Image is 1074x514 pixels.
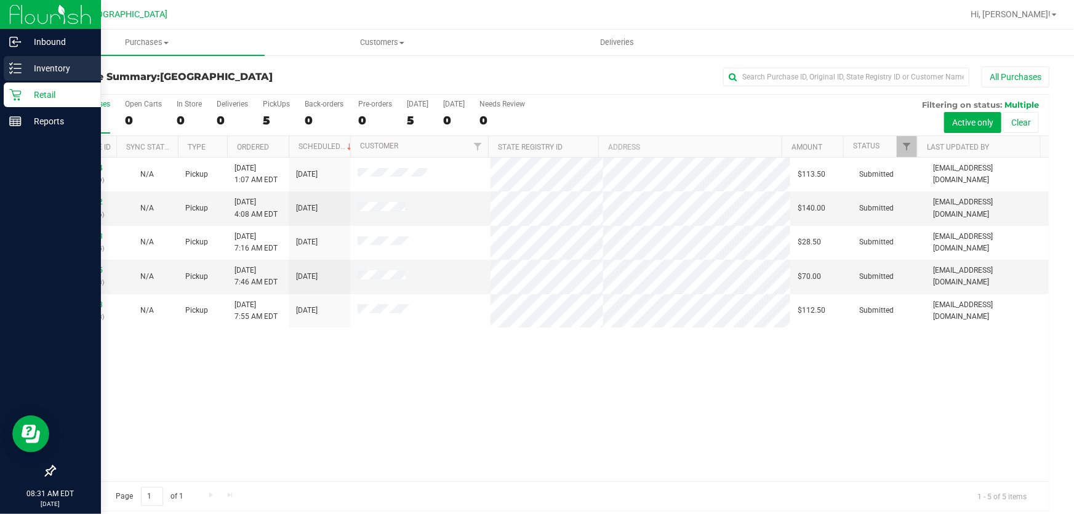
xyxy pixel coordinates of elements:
[927,143,989,151] a: Last Updated By
[859,169,894,180] span: Submitted
[185,305,208,316] span: Pickup
[798,203,825,214] span: $140.00
[84,9,168,20] span: [GEOGRAPHIC_DATA]
[982,66,1049,87] button: All Purchases
[968,487,1036,505] span: 1 - 5 of 5 items
[105,487,194,506] span: Page of 1
[217,113,248,127] div: 0
[125,100,162,108] div: Open Carts
[6,499,95,508] p: [DATE]
[798,236,821,248] span: $28.50
[22,87,95,102] p: Retail
[177,100,202,108] div: In Store
[234,163,278,186] span: [DATE] 1:07 AM EDT
[12,416,49,452] iframe: Resource center
[140,204,154,212] span: Not Applicable
[263,100,290,108] div: PickUps
[126,143,174,151] a: Sync Status
[9,36,22,48] inline-svg: Inbound
[6,488,95,499] p: 08:31 AM EDT
[54,71,386,82] h3: Purchase Summary:
[407,100,428,108] div: [DATE]
[296,169,318,180] span: [DATE]
[185,271,208,283] span: Pickup
[234,231,278,254] span: [DATE] 7:16 AM EDT
[791,143,822,151] a: Amount
[234,196,278,220] span: [DATE] 4:08 AM EDT
[1003,112,1039,133] button: Clear
[1004,100,1039,110] span: Multiple
[234,265,278,288] span: [DATE] 7:46 AM EDT
[922,100,1002,110] span: Filtering on status:
[22,34,95,49] p: Inbound
[22,114,95,129] p: Reports
[299,142,355,151] a: Scheduled
[859,305,894,316] span: Submitted
[443,100,465,108] div: [DATE]
[859,203,894,214] span: Submitted
[185,169,208,180] span: Pickup
[897,136,917,157] a: Filter
[859,271,894,283] span: Submitted
[479,113,525,127] div: 0
[177,113,202,127] div: 0
[933,196,1041,220] span: [EMAIL_ADDRESS][DOMAIN_NAME]
[237,143,269,151] a: Ordered
[944,112,1001,133] button: Active only
[358,100,392,108] div: Pre-orders
[933,231,1041,254] span: [EMAIL_ADDRESS][DOMAIN_NAME]
[598,136,782,158] th: Address
[140,306,154,315] span: Not Applicable
[500,30,735,55] a: Deliveries
[265,37,499,48] span: Customers
[140,271,154,283] button: N/A
[217,100,248,108] div: Deliveries
[443,113,465,127] div: 0
[140,305,154,316] button: N/A
[479,100,525,108] div: Needs Review
[140,170,154,179] span: Not Applicable
[140,238,154,246] span: Not Applicable
[358,113,392,127] div: 0
[971,9,1051,19] span: Hi, [PERSON_NAME]!
[234,299,278,323] span: [DATE] 7:55 AM EDT
[140,272,154,281] span: Not Applicable
[853,142,880,150] a: Status
[140,169,154,180] button: N/A
[185,203,208,214] span: Pickup
[305,113,343,127] div: 0
[141,487,163,506] input: 1
[498,143,563,151] a: State Registry ID
[407,113,428,127] div: 5
[140,236,154,248] button: N/A
[933,163,1041,186] span: [EMAIL_ADDRESS][DOMAIN_NAME]
[9,62,22,74] inline-svg: Inventory
[933,265,1041,288] span: [EMAIL_ADDRESS][DOMAIN_NAME]
[296,305,318,316] span: [DATE]
[263,113,290,127] div: 5
[583,37,651,48] span: Deliveries
[859,236,894,248] span: Submitted
[22,61,95,76] p: Inventory
[305,100,343,108] div: Back-orders
[296,236,318,248] span: [DATE]
[185,236,208,248] span: Pickup
[296,271,318,283] span: [DATE]
[296,203,318,214] span: [DATE]
[723,68,969,86] input: Search Purchase ID, Original ID, State Registry ID or Customer Name...
[30,37,265,48] span: Purchases
[30,30,265,55] a: Purchases
[188,143,206,151] a: Type
[160,71,273,82] span: [GEOGRAPHIC_DATA]
[360,142,398,150] a: Customer
[798,169,825,180] span: $113.50
[9,115,22,127] inline-svg: Reports
[468,136,488,157] a: Filter
[140,203,154,214] button: N/A
[125,113,162,127] div: 0
[933,299,1041,323] span: [EMAIL_ADDRESS][DOMAIN_NAME]
[9,89,22,101] inline-svg: Retail
[265,30,500,55] a: Customers
[798,305,825,316] span: $112.50
[798,271,821,283] span: $70.00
